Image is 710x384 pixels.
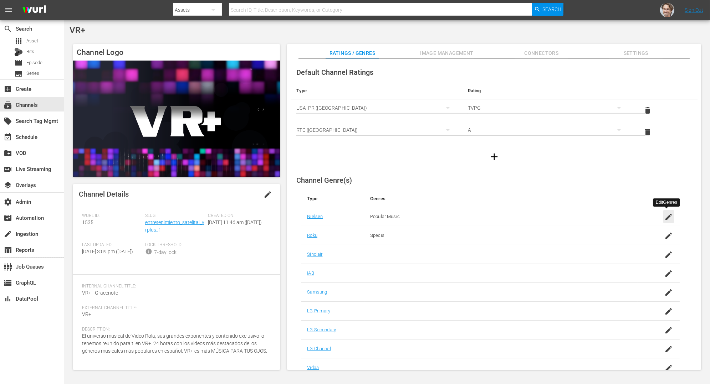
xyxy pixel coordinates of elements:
span: Ingestion [4,230,12,238]
span: GraphQL [4,279,12,287]
span: Schedule [4,133,12,141]
div: Bits [14,48,23,56]
span: VR+ [82,311,91,317]
img: VR+ [73,61,280,177]
a: LG Secondary [307,327,336,332]
div: 7-day lock [154,249,177,256]
span: Wurl ID: [82,213,142,219]
a: Roku [307,233,317,238]
a: LG Primary [307,308,330,313]
button: edit [259,186,276,203]
span: Description: [82,327,267,332]
span: DataPool [4,295,12,303]
span: VOD [4,149,12,157]
span: Episode [14,58,23,67]
span: Channel Genre(s) [296,176,352,185]
div: Edit Genres [656,199,677,206]
span: Image Management [420,49,474,58]
span: Series [14,69,23,78]
th: Type [291,82,462,99]
span: delete [643,128,652,136]
a: LG Channel [307,346,331,351]
span: Bits [26,48,34,55]
span: Reports [4,246,12,254]
button: delete [639,124,656,141]
span: Automation [4,214,12,222]
span: Overlays [4,181,12,190]
span: menu [4,6,13,14]
img: ans4CAIJ8jUAAAAAAAAAAAAAAAAAAAAAAAAgQb4GAAAAAAAAAAAAAAAAAAAAAAAAJMjXAAAAAAAAAAAAAAAAAAAAAAAAgAT5G... [17,2,51,19]
div: TVPG [468,98,628,118]
span: [DATE] 3:09 pm ([DATE]) [82,249,133,254]
span: Internal Channel Title: [82,284,267,289]
a: entretenimiento_satelital_vrplus_1 [145,219,204,233]
div: RTC ([GEOGRAPHIC_DATA]) [296,120,456,140]
a: Samsung [307,289,327,295]
span: Admin [4,198,12,206]
span: VR+ - Gracenote [82,290,118,296]
span: edit [264,190,272,199]
span: Asset [14,37,23,45]
span: 1535 [82,219,93,225]
a: Sign Out [685,7,703,13]
span: Live Streaming [4,165,12,173]
a: IAB [307,270,314,276]
span: Connectors [515,49,568,58]
span: Search [4,25,12,33]
table: simple table [291,82,698,143]
span: info [145,248,152,255]
span: Job Queues [4,263,12,271]
span: Search [543,3,562,16]
span: Ratings / Genres [326,49,379,58]
span: Default Channel Ratings [296,68,373,77]
span: Channels [4,101,12,109]
span: Search Tag Mgmt [4,117,12,125]
div: USA_PR ([GEOGRAPHIC_DATA]) [296,98,456,118]
span: Asset [26,37,38,45]
span: Series [26,70,39,77]
button: delete [639,102,656,119]
th: Rating [462,82,633,99]
img: photo.jpg [660,3,674,17]
h4: Channel Logo [73,44,280,61]
span: Channel Details [79,190,129,198]
span: VR+ [70,25,85,35]
a: Vidaa [307,365,319,370]
span: El universo musical de Video Rola, sus grandes exponentes y contenido exclusivo lo tenemos reunid... [82,333,267,354]
a: Sinclair [307,251,322,257]
th: Type [301,190,364,207]
span: delete [643,106,652,115]
span: Settings [609,49,663,58]
span: Episode [26,59,42,66]
th: Genres [364,190,638,207]
span: Created On: [208,213,268,219]
span: Slug: [145,213,205,219]
span: Create [4,85,12,93]
button: Search [532,3,563,16]
a: Nielsen [307,214,323,219]
span: [DATE] 11:46 am ([DATE]) [208,219,262,225]
span: Last Updated: [82,242,142,248]
span: Lock Threshold: [145,242,205,248]
div: A [468,120,628,140]
span: External Channel Title: [82,305,267,311]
